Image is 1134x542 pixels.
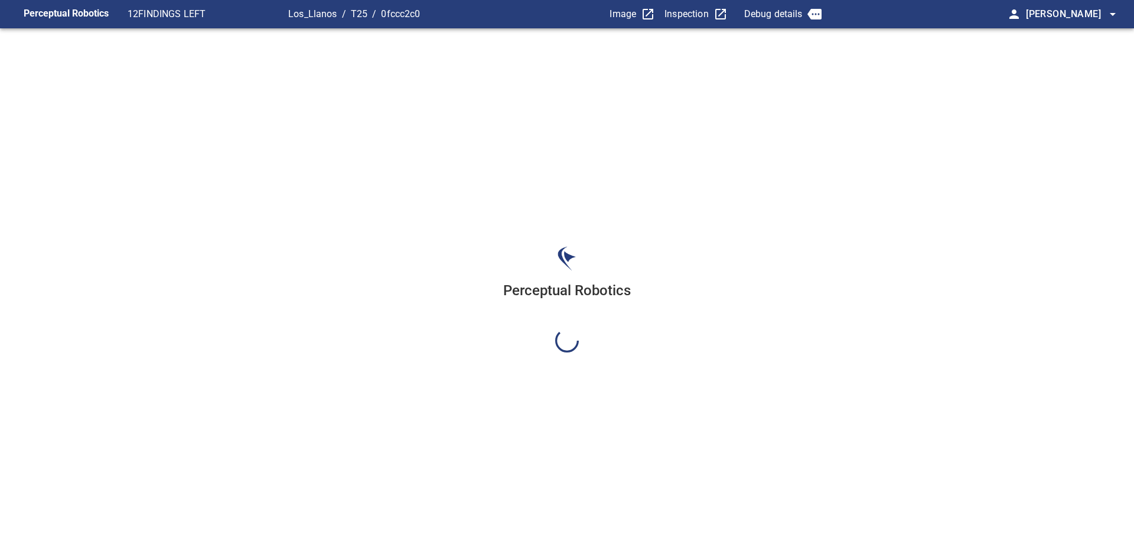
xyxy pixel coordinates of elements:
[1106,7,1120,21] span: arrow_drop_down
[128,7,288,21] p: 12 FINDINGS LEFT
[503,280,631,329] div: Perceptual Robotics
[744,7,803,21] p: Debug details
[1007,7,1021,21] span: person
[610,7,636,21] p: Image
[664,7,728,21] a: Inspection
[558,246,576,271] img: pr
[1021,2,1120,26] button: [PERSON_NAME]
[664,7,709,21] p: Inspection
[610,7,655,21] a: Image
[351,8,367,19] a: T25
[288,7,337,21] p: Los_Llanos
[372,7,376,21] span: /
[24,5,109,24] figcaption: Perceptual Robotics
[1026,6,1120,22] span: [PERSON_NAME]
[381,8,420,19] a: 0fccc2c0
[342,7,346,21] span: /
